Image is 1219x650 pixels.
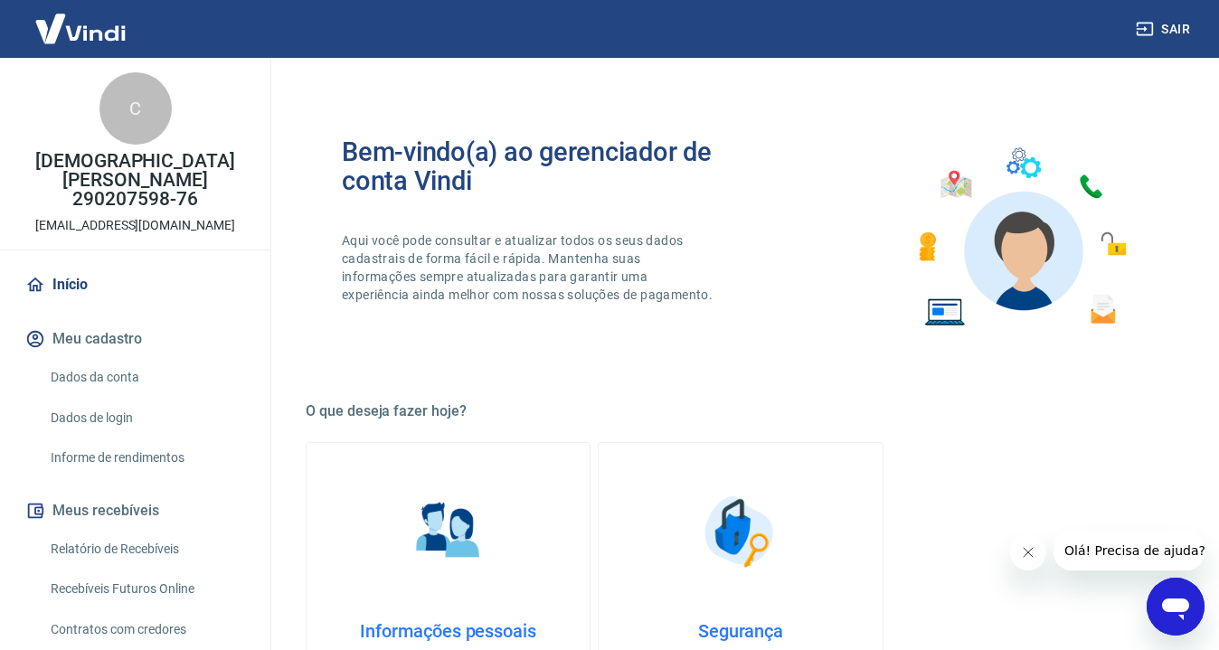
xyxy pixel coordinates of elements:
button: Meus recebíveis [22,491,249,531]
button: Meu cadastro [22,319,249,359]
button: Sair [1132,13,1197,46]
h5: O que deseja fazer hoje? [306,402,1176,420]
div: [PERSON_NAME]: [DOMAIN_NAME] [47,47,259,61]
a: Dados de login [43,400,249,437]
p: Aqui você pode consultar e atualizar todos os seus dados cadastrais de forma fácil e rápida. Mant... [342,231,716,304]
iframe: Fechar mensagem [1010,534,1046,570]
img: logo_orange.svg [29,29,43,43]
iframe: Mensagem da empresa [1054,531,1205,570]
h4: Informações pessoais [335,620,561,642]
a: Informe de rendimentos [43,439,249,476]
div: Palavras-chave [211,107,290,118]
img: tab_keywords_by_traffic_grey.svg [191,105,205,119]
div: v 4.0.25 [51,29,89,43]
img: Vindi [22,1,139,56]
iframe: Botão para abrir a janela de mensagens [1147,578,1205,636]
a: Contratos com credores [43,611,249,648]
p: [EMAIL_ADDRESS][DOMAIN_NAME] [35,216,235,235]
img: Informações pessoais [403,486,494,577]
img: website_grey.svg [29,47,43,61]
a: Recebíveis Futuros Online [43,570,249,608]
span: Olá! Precisa de ajuda? [11,13,152,27]
a: Dados da conta [43,359,249,396]
div: C [99,72,172,145]
h2: Bem-vindo(a) ao gerenciador de conta Vindi [342,137,741,195]
h4: Segurança [628,620,853,642]
a: Relatório de Recebíveis [43,531,249,568]
img: tab_domain_overview_orange.svg [75,105,90,119]
img: Imagem de um avatar masculino com diversos icones exemplificando as funcionalidades do gerenciado... [902,137,1139,337]
p: [DEMOGRAPHIC_DATA][PERSON_NAME] 290207598-76 [14,152,256,209]
a: Início [22,265,249,305]
img: Segurança [695,486,786,577]
div: Domínio [95,107,138,118]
